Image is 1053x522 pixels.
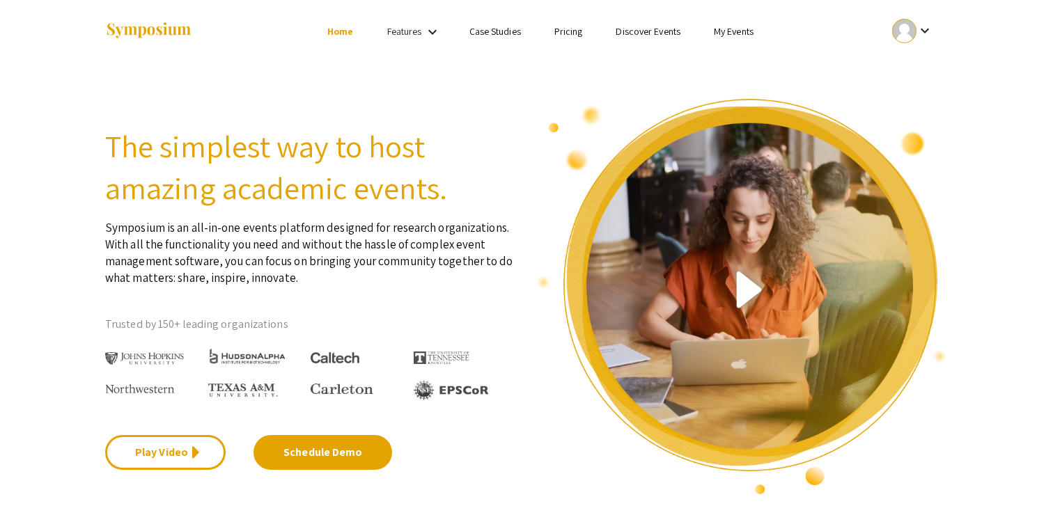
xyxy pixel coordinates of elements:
mat-icon: Expand account dropdown [916,22,933,39]
p: Trusted by 150+ leading organizations [105,314,516,335]
a: My Events [714,25,754,38]
img: EPSCOR [414,380,490,400]
img: Carleton [311,383,373,395]
a: Schedule Demo [253,435,392,470]
a: Home [327,25,353,38]
img: Texas A&M University [208,383,278,397]
a: Play Video [105,435,226,470]
img: Johns Hopkins University [105,352,184,365]
a: Pricing [554,25,583,38]
h2: The simplest way to host amazing academic events. [105,125,516,209]
img: HudsonAlpha [208,348,287,364]
img: video overview of Symposium [537,97,948,496]
a: Discover Events [616,25,680,38]
button: Expand account dropdown [877,15,948,47]
iframe: Chat [10,459,59,512]
img: Symposium by ForagerOne [105,22,192,40]
img: Caltech [311,352,359,364]
img: The University of Tennessee [414,351,469,364]
mat-icon: Expand Features list [424,24,441,40]
a: Case Studies [469,25,521,38]
p: Symposium is an all-in-one events platform designed for research organizations. With all the func... [105,209,516,286]
img: Northwestern [105,384,175,393]
a: Features [387,25,422,38]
